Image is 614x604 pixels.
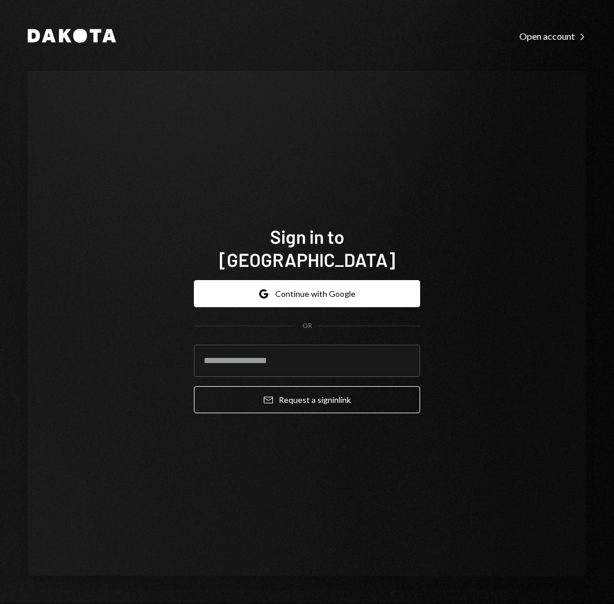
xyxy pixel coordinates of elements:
a: Open account [519,29,586,42]
div: OR [302,321,312,331]
h1: Sign in to [GEOGRAPHIC_DATA] [194,225,420,271]
button: Continue with Google [194,280,420,307]
button: Request a signinlink [194,386,420,413]
div: Open account [519,31,586,42]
